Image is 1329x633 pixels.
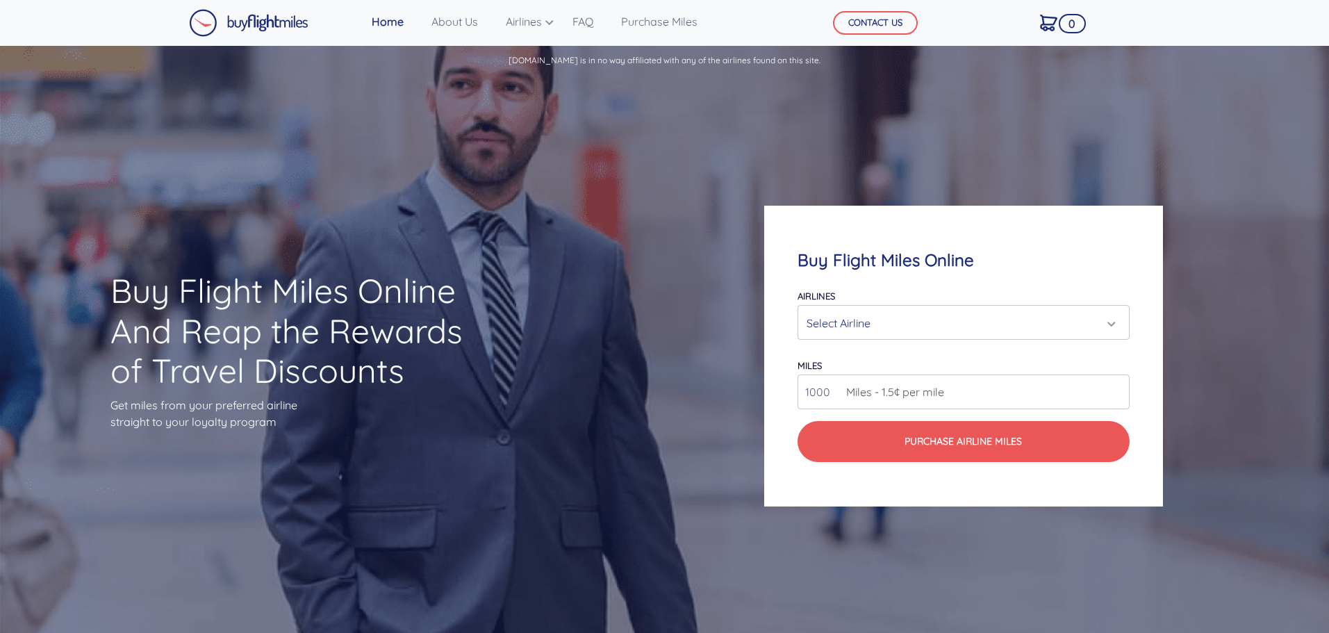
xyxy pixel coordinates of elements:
[1040,15,1057,31] img: Cart
[189,6,308,40] a: Buy Flight Miles Logo
[567,8,599,35] a: FAQ
[366,8,409,35] a: Home
[798,250,1129,270] h4: Buy Flight Miles Online
[798,290,835,302] label: Airlines
[807,310,1112,336] div: Select Airline
[1059,14,1086,33] span: 0
[616,8,703,35] a: Purchase Miles
[1034,8,1063,37] a: 0
[189,9,308,37] img: Buy Flight Miles Logo
[798,421,1129,462] button: Purchase Airline Miles
[110,271,487,391] h1: Buy Flight Miles Online And Reap the Rewards of Travel Discounts
[500,8,550,35] a: Airlines
[426,8,484,35] a: About Us
[110,397,487,430] p: Get miles from your preferred airline straight to your loyalty program
[839,384,944,400] span: Miles - 1.5¢ per mile
[833,11,918,35] button: CONTACT US
[798,360,822,371] label: miles
[798,305,1129,340] button: Select Airline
